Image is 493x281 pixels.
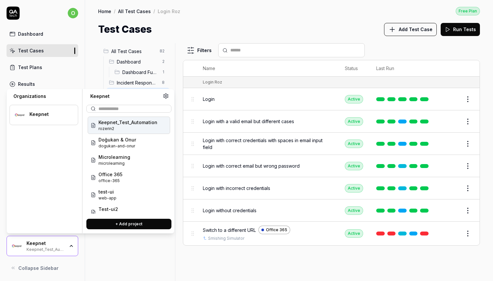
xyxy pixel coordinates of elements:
span: Login [203,96,215,103]
button: Keepnet LogoKeepnetKeepnet_Test_Automation [7,236,78,256]
span: 82 [157,47,167,55]
a: Office 365 [258,226,290,234]
button: Add Test Case [384,23,437,36]
a: Test Plans [7,61,78,74]
th: Status [338,60,370,77]
div: Keepnet [86,93,163,100]
div: Active [345,140,363,148]
img: Keepnet Logo [14,109,26,121]
span: Microlearning [98,154,130,160]
h1: Test Cases [98,22,152,37]
div: Suggestions [86,115,171,214]
span: Office 365 [98,171,122,178]
a: All Test Cases [118,8,151,14]
a: Free Plan [456,7,480,15]
tr: Login with correct email but wrong passwordActive [183,155,480,177]
button: Filters [183,44,216,57]
span: Project ID: ZxCQ [98,160,130,166]
tr: Login without credentialsActive [183,199,480,222]
span: Test-ui2 [98,206,118,213]
span: Login with correct email but wrong password [203,162,300,169]
span: Login without credentials [203,207,256,214]
span: Add Test Case [399,26,432,33]
div: Organizations [9,93,78,100]
div: Keepnet_Test_Automation [26,246,64,252]
a: Test Cases [7,44,78,57]
div: Results [18,81,35,87]
div: Keepnet [26,240,64,246]
a: Smishing Simulator [208,235,244,241]
a: Results [7,78,78,90]
button: Run Tests [441,23,480,36]
tr: Login with incorrect credentialsActive [183,177,480,199]
button: Collapse Sidebar [7,261,78,274]
div: / [114,8,115,14]
span: Collapse Sidebar [18,265,59,272]
a: Organization settings [163,93,169,101]
tr: Switch to a different URLOffice 365Smishing SimulatorActive [183,222,480,245]
button: + Add project [86,219,171,229]
div: Active [345,162,363,170]
div: Active [345,184,363,193]
span: Login with correct credentials with spaces in email input field [203,137,332,151]
button: o [68,7,78,20]
div: Active [345,117,363,126]
div: Drag to reorderDashboard2 [106,56,170,67]
span: test-ui [98,188,116,195]
span: Project ID: Vj1R [98,195,116,201]
span: Project ID: e9Gu [98,126,157,132]
span: Project ID: IZIK [98,178,122,184]
span: Office 365 [266,227,287,233]
span: Dashboard [117,58,158,65]
div: Test Cases [18,47,44,54]
div: Keepnet [29,111,69,117]
span: 8 [159,79,167,86]
div: Drag to reorderLogin Roz7 [106,88,170,98]
span: Login with incorrect credentials [203,185,270,192]
span: Login with a valid email but different cases [203,118,294,125]
div: / [153,8,155,14]
span: Project ID: SRMn [98,213,118,218]
div: Test Plans [18,64,42,71]
span: 1 [159,68,167,76]
span: Switch to a different URL [203,227,256,234]
span: Keepnet_Test_Automation [98,119,157,126]
span: Dashboard Functionality [122,69,158,76]
a: Home [98,8,111,14]
div: Login Roz [158,8,180,14]
span: o [68,8,78,18]
tr: LoginActive [183,88,480,110]
span: 2 [159,58,167,66]
div: Active [345,229,363,238]
span: Doğukan & Onur [98,136,136,143]
tr: Login with correct credentials with spaces in email input fieldActive [183,133,480,155]
img: Keepnet Logo [11,240,23,252]
div: Drag to reorderDashboard Functionality1 [112,67,170,77]
th: Name [196,60,338,77]
div: Drag to reorderIncident Responder8 [106,77,170,88]
button: Keepnet LogoKeepnet [9,105,78,125]
tr: Login with a valid email but different casesActive [183,110,480,133]
div: Dashboard [18,30,43,37]
div: Active [345,206,363,215]
div: Active [345,95,363,103]
div: Login Roz [203,79,222,85]
span: All Test Cases [111,48,156,55]
span: Project ID: 6McT [98,143,136,149]
th: Last Run [370,60,438,77]
span: Incident Responder [117,79,158,86]
a: Dashboard [7,28,78,40]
